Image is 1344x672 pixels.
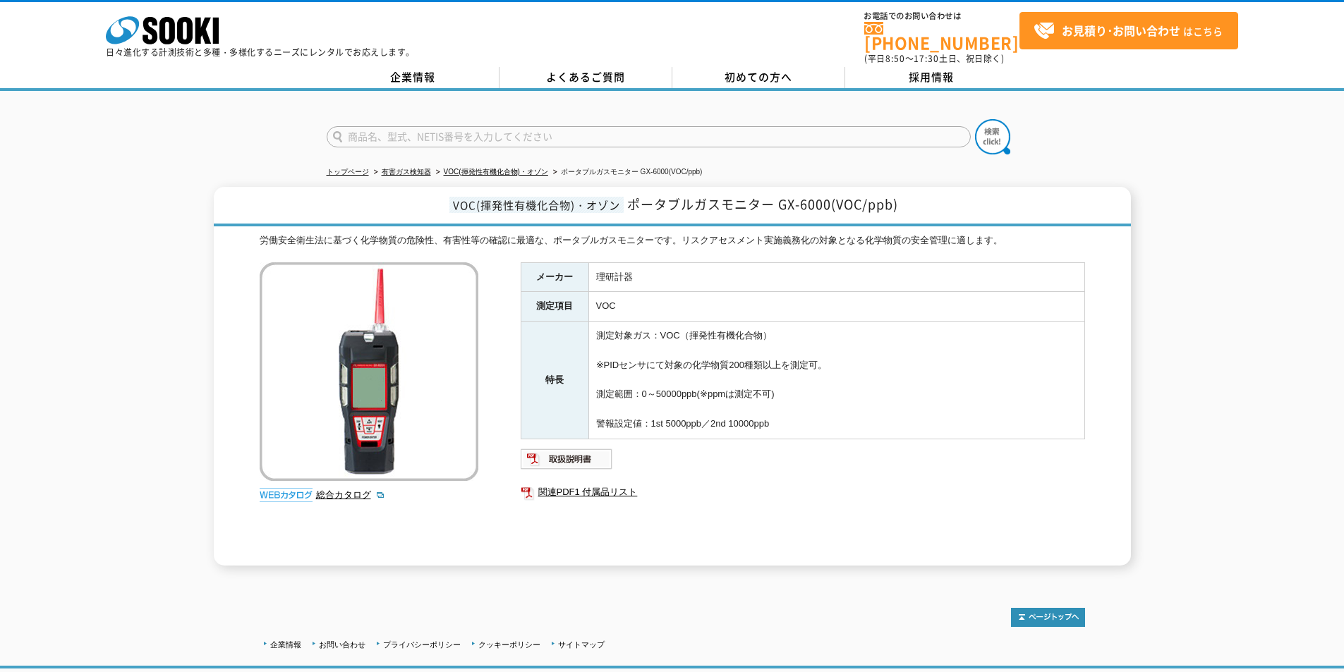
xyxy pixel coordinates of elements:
[319,640,365,649] a: お問い合わせ
[521,457,613,468] a: 取扱説明書
[444,168,548,176] a: VOC(揮発性有機化合物)・オゾン
[914,52,939,65] span: 17:30
[627,195,898,214] span: ポータブルガスモニター GX-6000(VOC/ppb)
[550,165,703,180] li: ポータブルガスモニター GX-6000(VOC/ppb)
[316,489,385,500] a: 総合カタログ
[588,292,1084,322] td: VOC
[382,168,431,176] a: 有害ガス検知器
[558,640,605,649] a: サイトマップ
[845,67,1018,88] a: 採用情報
[449,197,624,213] span: VOC(揮発性有機化合物)・オゾン
[1062,22,1180,39] strong: お見積り･お問い合わせ
[885,52,905,65] span: 8:50
[327,126,971,147] input: 商品名、型式、NETIS番号を入力してください
[521,292,588,322] th: 測定項目
[270,640,301,649] a: 企業情報
[588,262,1084,292] td: 理研計器
[521,448,613,470] img: 取扱説明書
[383,640,461,649] a: プライバシーポリシー
[260,262,478,481] img: ポータブルガスモニター GX-6000(VOC/ppb)
[672,67,845,88] a: 初めての方へ
[327,67,500,88] a: 企業情報
[864,12,1019,20] span: お電話でのお問い合わせは
[500,67,672,88] a: よくあるご質問
[478,640,540,649] a: クッキーポリシー
[975,119,1010,154] img: btn_search.png
[521,483,1085,501] a: 関連PDF1 付属品リスト
[260,233,1085,248] div: 労働安全衛生法に基づく化学物質の危険性、有害性等の確認に最適な、ポータブルガスモニターです。リスクアセスメント実施義務化の対象となる化学物質の安全管理に適します。
[1011,608,1085,627] img: トップページへ
[864,52,1004,65] span: (平日 ～ 土日、祝日除く)
[1034,20,1223,42] span: はこちら
[864,22,1019,51] a: [PHONE_NUMBER]
[521,262,588,292] th: メーカー
[521,322,588,439] th: 特長
[725,69,792,85] span: 初めての方へ
[588,322,1084,439] td: 測定対象ガス：VOC（揮発性有機化合物） ※PIDセンサにて対象の化学物質200種類以上を測定可。 測定範囲：0～50000ppb(※ppmは測定不可) 警報設定値：1st 5000ppb／2n...
[260,488,313,502] img: webカタログ
[327,168,369,176] a: トップページ
[106,48,415,56] p: 日々進化する計測技術と多種・多様化するニーズにレンタルでお応えします。
[1019,12,1238,49] a: お見積り･お問い合わせはこちら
